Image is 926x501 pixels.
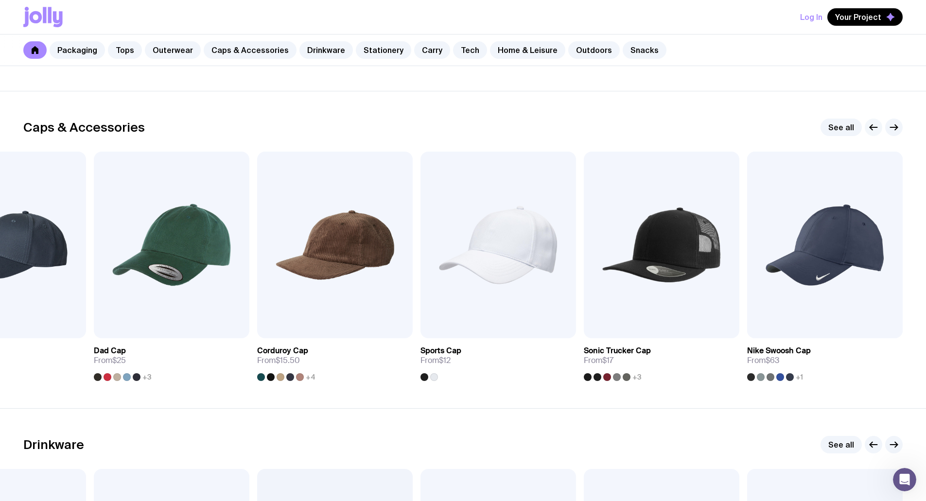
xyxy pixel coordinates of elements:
div: joined the conversation [42,218,166,227]
button: Gif picker [31,311,38,318]
button: Upload attachment [46,311,54,318]
span: From [420,356,451,365]
a: Home & Leisure [490,41,565,59]
button: go back [6,4,25,22]
div: Got it! We'll just need your email and phone number so we can get back to you [16,39,152,68]
span: From [94,356,126,365]
div: David says… [8,239,187,296]
button: Home [152,4,171,22]
input: Phone number [20,171,175,190]
span: $17 [602,355,613,365]
a: Sports CapFrom$12 [420,338,576,381]
h1: [PERSON_NAME] [47,5,110,12]
button: Log In [800,8,822,26]
span: +3 [632,373,642,381]
a: See all [821,119,862,136]
a: See all [821,436,862,453]
span: $12 [439,355,451,365]
a: Packaging [50,41,105,59]
div: Operator says… [8,33,187,74]
span: $15.50 [276,355,300,365]
button: Emoji picker [15,311,23,318]
div: Hey [PERSON_NAME], [PERSON_NAME]’s email is [16,244,152,273]
span: Your Project [835,12,881,22]
button: Submit [155,171,175,190]
h2: Caps & Accessories [23,120,145,135]
a: Drinkware [299,41,353,59]
a: [EMAIL_ADDRESS][DOMAIN_NAME] [21,264,140,272]
div: Hey [PERSON_NAME], [PERSON_NAME]’s email is[EMAIL_ADDRESS][DOMAIN_NAME][PERSON_NAME] • 3m ago [8,239,159,279]
div: [PERSON_NAME] • 3m ago [16,281,94,287]
button: Your Project [827,8,903,26]
div: Profile image for David [28,5,43,21]
div: Phone [20,159,175,169]
h3: Sonic Trucker Cap [584,346,651,356]
span: From [747,356,779,365]
div: Operator says… [8,142,187,216]
a: Caps & Accessories [204,41,297,59]
iframe: Intercom live chat [893,468,916,491]
a: Nike Swoosh CapFrom$63+1 [747,338,903,381]
div: David says… [8,216,187,239]
h2: Drinkware [23,437,84,452]
h3: Dad Cap [94,346,126,356]
a: Snacks [623,41,666,59]
button: Send a message… [167,307,182,322]
a: Tops [108,41,142,59]
h3: Corduroy Cap [257,346,308,356]
textarea: Message… [8,290,186,307]
button: Start recording [62,311,70,318]
div: Profile image for David [29,218,39,227]
a: Outerwear [145,41,201,59]
span: +4 [306,373,315,381]
h3: Sports Cap [420,346,461,356]
span: From [257,356,300,365]
a: Dad CapFrom$25+3 [94,338,249,381]
span: From [584,356,613,365]
span: $63 [766,355,779,365]
a: Sonic Trucker CapFrom$17+3 [584,338,739,381]
a: Tech [453,41,487,59]
div: Got it! We'll just need your email and phone number so we can get back to you [8,33,159,73]
h3: Nike Swoosh Cap [747,346,811,356]
span: +3 [142,373,152,381]
span: $25 [112,355,126,365]
a: Corduroy CapFrom$15.50+4 [257,338,413,381]
div: Operator says… [8,74,187,142]
span: +1 [796,373,803,381]
b: [PERSON_NAME] [42,219,96,226]
div: Email [20,91,175,101]
div: Close [171,4,188,21]
input: Enter your email [20,104,175,123]
a: Stationery [356,41,411,59]
a: Carry [414,41,450,59]
p: Active [47,12,67,22]
a: Outdoors [568,41,620,59]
